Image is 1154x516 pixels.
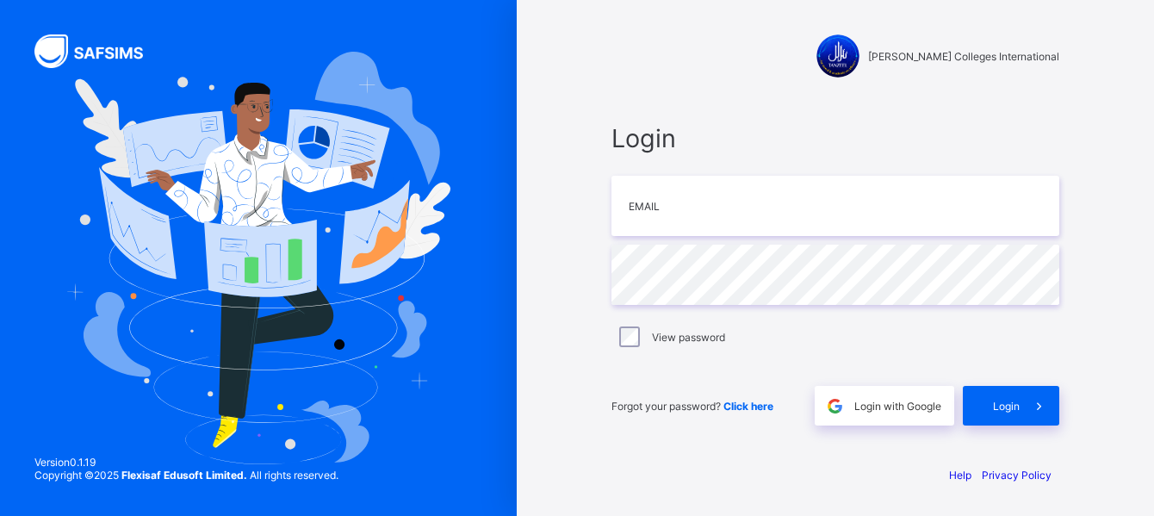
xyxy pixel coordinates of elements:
span: Login with Google [854,400,941,413]
span: Version 0.1.19 [34,456,338,469]
img: SAFSIMS Logo [34,34,164,68]
a: Help [949,469,971,482]
label: View password [652,331,725,344]
img: Hero Image [66,52,450,464]
strong: Flexisaf Edusoft Limited. [121,469,247,482]
span: Login [993,400,1020,413]
span: Login [611,123,1059,153]
span: Forgot your password? [611,400,773,413]
span: Copyright © 2025 All rights reserved. [34,469,338,482]
a: Click here [723,400,773,413]
span: [PERSON_NAME] Colleges International [868,50,1059,63]
img: google.396cfc9801f0270233282035f929180a.svg [825,396,845,416]
a: Privacy Policy [982,469,1052,482]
